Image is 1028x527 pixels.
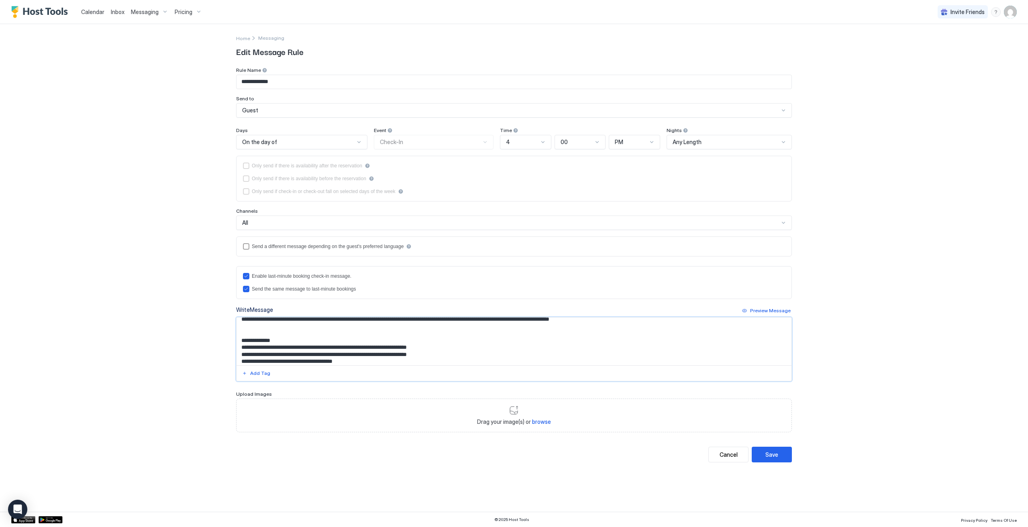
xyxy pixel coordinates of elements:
[8,500,27,519] div: Open Intercom Messenger
[243,243,785,250] div: languagesEnabled
[561,138,568,146] span: 00
[237,75,791,89] input: Input Field
[673,138,702,146] span: Any Length
[243,163,785,169] div: afterReservation
[11,516,35,523] a: App Store
[236,45,792,57] span: Edit Message Rule
[242,107,258,114] span: Guest
[741,306,792,315] button: Preview Message
[236,34,250,42] div: Breadcrumb
[532,418,551,425] span: browse
[236,208,258,214] span: Channels
[374,127,386,133] span: Event
[252,286,356,292] div: Send the same message to last-minute bookings
[991,7,1001,17] div: menu
[506,138,510,146] span: 4
[250,370,270,377] div: Add Tag
[242,138,277,146] span: On the day of
[1004,6,1017,18] div: User profile
[236,34,250,42] a: Home
[720,450,738,459] div: Cancel
[243,286,785,292] div: lastMinuteMessageIsTheSame
[991,518,1017,523] span: Terms Of Use
[39,516,63,523] a: Google Play Store
[243,175,785,182] div: beforeReservation
[236,305,273,314] div: Write Message
[252,244,404,249] div: Send a different message depending on the guest's preferred language
[500,127,512,133] span: Time
[236,127,248,133] span: Days
[131,8,159,16] span: Messaging
[252,176,366,181] div: Only send if there is availability before the reservation
[111,8,124,16] a: Inbox
[11,6,71,18] a: Host Tools Logo
[950,8,985,16] span: Invite Friends
[237,317,792,365] textarea: Input Field
[241,368,271,378] button: Add Tag
[258,35,284,41] div: Breadcrumb
[258,35,284,41] span: Messaging
[750,307,791,314] div: Preview Message
[961,515,987,524] a: Privacy Policy
[667,127,682,133] span: Nights
[236,35,250,41] span: Home
[236,67,261,73] span: Rule Name
[991,515,1017,524] a: Terms Of Use
[111,8,124,15] span: Inbox
[477,418,551,425] span: Drag your image(s) or
[708,447,749,462] button: Cancel
[252,273,351,279] div: Enable last-minute booking check-in message.
[236,96,254,102] span: Send to
[252,189,396,194] div: Only send if check-in or check-out fall on selected days of the week
[243,273,785,279] div: lastMinuteMessageEnabled
[252,163,362,169] div: Only send if there is availability after the reservation
[494,517,529,522] span: © 2025 Host Tools
[236,391,272,397] span: Upload Images
[615,138,623,146] span: PM
[175,8,192,16] span: Pricing
[81,8,104,15] span: Calendar
[243,188,785,195] div: isLimited
[752,447,792,462] button: Save
[765,450,778,459] div: Save
[81,8,104,16] a: Calendar
[961,518,987,523] span: Privacy Policy
[242,219,248,226] span: All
